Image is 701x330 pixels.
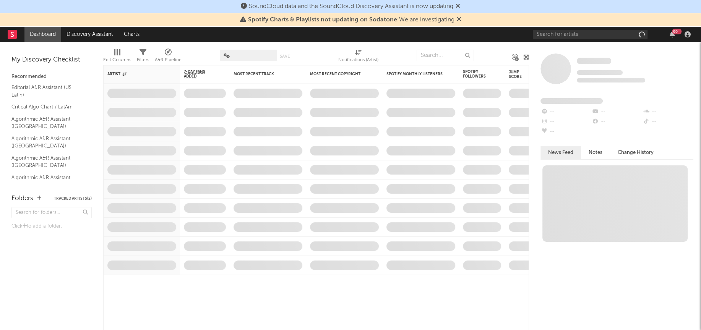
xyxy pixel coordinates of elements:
a: Algorithmic A&R Assistant ([GEOGRAPHIC_DATA]) [11,154,84,170]
div: -- [591,117,642,127]
div: Notifications (Artist) [338,55,378,65]
span: Spotify Charts & Playlists not updating on Sodatone [248,17,397,23]
div: -- [540,117,591,127]
div: Edit Columns [103,55,131,65]
button: Tracked Artists(2) [54,197,92,201]
input: Search... [417,50,474,61]
button: 99+ [670,31,675,37]
a: Some Artist [577,57,611,65]
div: Edit Columns [103,46,131,68]
span: Dismiss [456,3,460,10]
div: Artist [107,72,165,76]
div: Filters [137,46,149,68]
div: A&R Pipeline [155,46,182,68]
button: Save [280,54,290,58]
input: Search for artists [533,30,647,39]
span: Some Artist [577,58,611,64]
span: Tracking Since: [DATE] [577,70,623,75]
span: 0 fans last week [577,78,645,82]
a: Critical Algo Chart / LatAm [11,103,84,111]
a: Charts [118,27,145,42]
div: Notifications (Artist) [338,46,378,68]
button: Notes [581,146,610,159]
div: Recommended [11,72,92,81]
div: Spotify Monthly Listeners [386,72,444,76]
div: 99 + [672,29,682,34]
div: Most Recent Track [234,72,291,76]
span: 7-Day Fans Added [184,70,214,79]
button: News Feed [540,146,581,159]
span: Fans Added by Platform [540,98,603,104]
div: -- [540,107,591,117]
button: Change History [610,146,661,159]
div: Jump Score [509,70,528,79]
a: Dashboard [24,27,61,42]
div: Folders [11,194,33,203]
div: Spotify Followers [463,70,490,79]
div: -- [643,117,693,127]
div: Most Recent Copyright [310,72,367,76]
a: Discovery Assistant [61,27,118,42]
a: Editorial A&R Assistant (US Latin) [11,83,84,99]
span: Dismiss [457,17,461,23]
div: My Discovery Checklist [11,55,92,65]
span: SoundCloud data and the SoundCloud Discovery Assistant is now updating [249,3,453,10]
a: Algorithmic A&R Assistant ([GEOGRAPHIC_DATA]) [11,134,84,150]
a: Algorithmic A&R Assistant ([GEOGRAPHIC_DATA]) [11,173,84,189]
div: -- [591,107,642,117]
div: -- [643,107,693,117]
div: A&R Pipeline [155,55,182,65]
div: Click to add a folder. [11,222,92,231]
a: Algorithmic A&R Assistant ([GEOGRAPHIC_DATA]) [11,115,84,131]
input: Search for folders... [11,207,92,218]
span: : We are investigating [248,17,454,23]
div: Filters [137,55,149,65]
div: -- [540,127,591,137]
